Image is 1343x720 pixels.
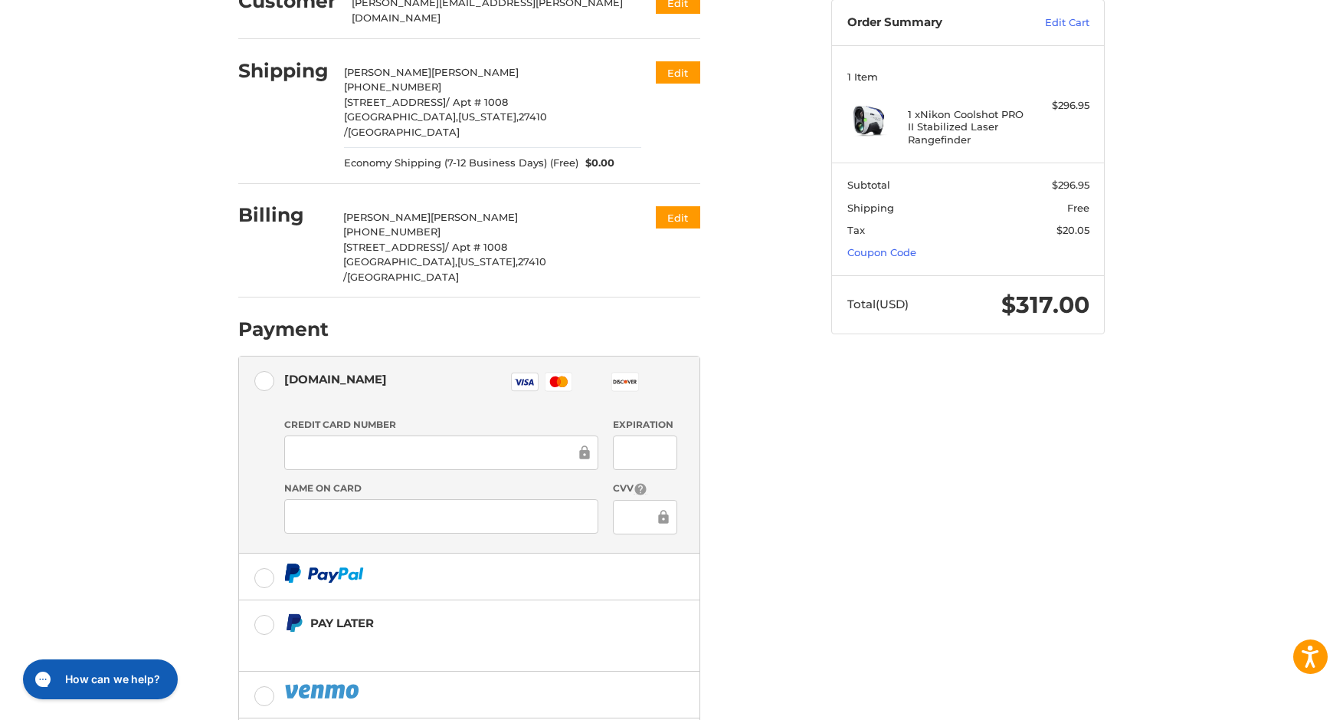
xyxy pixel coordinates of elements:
[343,225,441,238] span: [PHONE_NUMBER]
[847,297,909,311] span: Total (USD)
[446,96,508,108] span: / Apt # 1008
[847,246,916,258] a: Coupon Code
[1052,179,1089,191] span: $296.95
[238,317,329,341] h2: Payment
[284,418,598,432] label: Credit Card Number
[284,613,303,633] img: Pay Later icon
[343,255,457,268] span: [GEOGRAPHIC_DATA],
[431,66,519,78] span: [PERSON_NAME]
[458,110,519,123] span: [US_STATE],
[238,59,329,83] h2: Shipping
[284,639,604,653] iframe: PayPal Message 1
[1067,202,1089,214] span: Free
[1001,291,1089,319] span: $317.00
[847,71,1089,83] h3: 1 Item
[15,654,182,705] iframe: Gorgias live chat messenger
[344,96,446,108] span: [STREET_ADDRESS]
[343,255,546,283] span: 27410 /
[1029,98,1089,113] div: $296.95
[1012,15,1089,31] a: Edit Cart
[1056,224,1089,236] span: $20.05
[284,482,598,495] label: Name on Card
[578,156,615,171] span: $0.00
[347,271,459,283] span: [GEOGRAPHIC_DATA]
[613,482,676,496] label: CVV
[431,211,518,223] span: [PERSON_NAME]
[656,61,700,84] button: Edit
[343,211,431,223] span: [PERSON_NAME]
[847,15,1012,31] h3: Order Summary
[344,156,578,171] span: Economy Shipping (7-12 Business Days) (Free)
[847,179,890,191] span: Subtotal
[656,206,700,228] button: Edit
[457,255,518,268] span: [US_STATE],
[284,367,387,392] div: [DOMAIN_NAME]
[445,241,507,253] span: / Apt # 1008
[284,682,362,701] img: PayPal icon
[238,203,328,227] h2: Billing
[284,564,364,583] img: PayPal icon
[344,66,431,78] span: [PERSON_NAME]
[343,241,445,253] span: [STREET_ADDRESS]
[847,224,865,236] span: Tax
[310,610,604,636] div: Pay Later
[348,126,460,138] span: [GEOGRAPHIC_DATA]
[908,108,1025,146] h4: 1 x Nikon Coolshot PRO II Stabilized Laser Rangefinder
[344,110,547,138] span: 27410 /
[847,202,894,214] span: Shipping
[344,81,441,93] span: [PHONE_NUMBER]
[344,110,458,123] span: [GEOGRAPHIC_DATA],
[613,418,676,432] label: Expiration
